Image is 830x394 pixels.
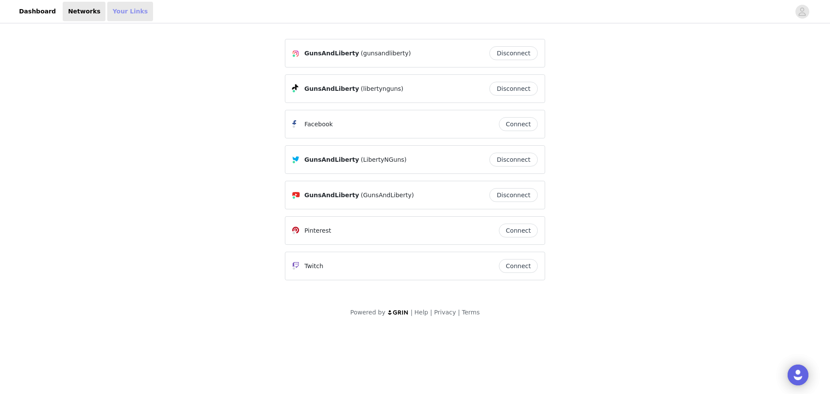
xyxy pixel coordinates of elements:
[411,309,413,316] span: |
[304,226,331,235] p: Pinterest
[350,309,385,316] span: Powered by
[63,2,105,21] a: Networks
[361,191,414,200] span: (GunsAndLiberty)
[14,2,61,21] a: Dashboard
[458,309,460,316] span: |
[292,50,299,57] img: Instagram Icon
[489,153,538,167] button: Disconnect
[304,155,359,164] span: GunsAndLiberty
[415,309,428,316] a: Help
[499,224,538,237] button: Connect
[788,365,808,385] div: Open Intercom Messenger
[434,309,456,316] a: Privacy
[304,120,333,129] p: Facebook
[361,155,407,164] span: (LibertyNGuns)
[361,84,404,93] span: (libertynguns)
[107,2,153,21] a: Your Links
[489,82,538,96] button: Disconnect
[430,309,432,316] span: |
[361,49,411,58] span: (gunsandliberty)
[499,259,538,273] button: Connect
[304,49,359,58] span: GunsAndLiberty
[387,310,409,315] img: logo
[462,309,479,316] a: Terms
[304,84,359,93] span: GunsAndLiberty
[489,46,538,60] button: Disconnect
[489,188,538,202] button: Disconnect
[304,262,323,271] p: Twitch
[304,191,359,200] span: GunsAndLiberty
[499,117,538,131] button: Connect
[798,5,806,19] div: avatar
